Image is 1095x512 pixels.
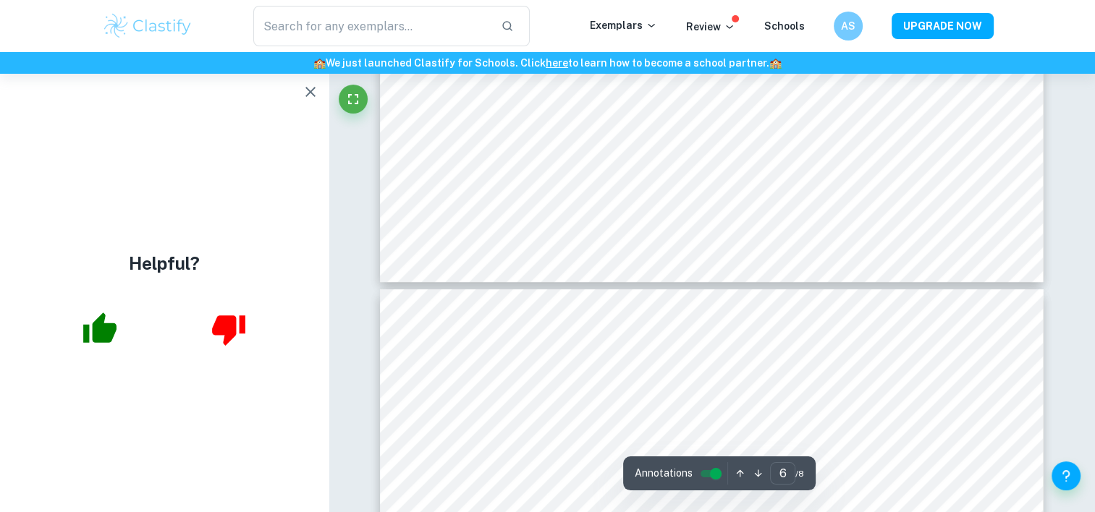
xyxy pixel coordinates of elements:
span: 🏫 [769,57,782,69]
img: Clastify logo [102,12,194,40]
input: Search for any exemplars... [253,6,490,46]
p: Exemplars [590,17,657,33]
span: / 8 [795,467,804,480]
span: Annotations [635,466,693,481]
span: 🏫 [313,57,326,69]
p: Review [686,19,735,35]
button: Fullscreen [339,85,368,114]
a: Schools [764,20,805,32]
button: AS [834,12,863,40]
button: UPGRADE NOW [892,13,994,39]
button: Help and Feedback [1052,461,1081,490]
h6: AS [840,18,856,34]
h6: We just launched Clastify for Schools. Click to learn how to become a school partner. [3,55,1092,71]
h4: Helpful? [129,250,200,276]
a: here [546,57,568,69]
